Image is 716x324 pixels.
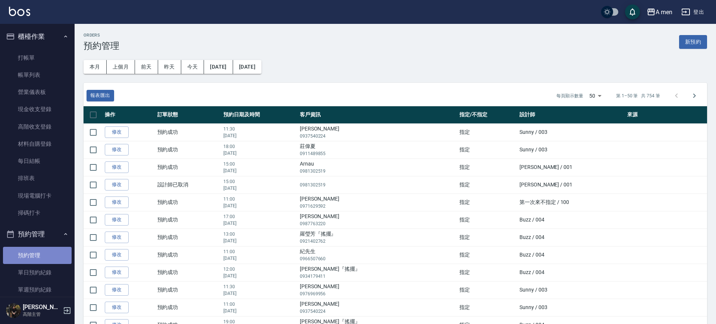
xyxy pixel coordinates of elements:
p: 0987763220 [300,220,456,227]
a: 帳單列表 [3,66,72,84]
td: Buzz / 004 [518,211,625,229]
td: 羅瑩芳『搖擺』 [298,229,458,246]
a: 預約管理 [3,247,72,264]
p: [DATE] [223,167,296,174]
td: 預約成功 [156,246,222,264]
td: [PERSON_NAME] [298,299,458,316]
p: 12:00 [223,266,296,273]
p: [DATE] [223,132,296,139]
p: [DATE] [223,220,296,227]
td: 預約成功 [156,281,222,299]
p: [DATE] [223,185,296,192]
p: 0937540224 [300,308,456,315]
p: 0911489855 [300,150,456,157]
button: [DATE] [204,60,233,74]
td: 預約成功 [156,299,222,316]
td: 指定 [458,264,518,281]
td: [PERSON_NAME] [298,123,458,141]
p: 15:00 [223,161,296,167]
p: 每頁顯示數量 [556,92,583,99]
td: 莊偉夏 [298,141,458,158]
p: [DATE] [223,202,296,209]
h5: [PERSON_NAME] [23,303,61,311]
p: 0934179411 [300,273,456,280]
td: 指定 [458,299,518,316]
td: [PERSON_NAME] [298,281,458,299]
p: [DATE] [223,273,296,279]
th: 訂單狀態 [156,106,222,124]
td: [PERSON_NAME] [298,194,458,211]
a: 修改 [105,267,129,278]
td: [PERSON_NAME] / 001 [518,176,625,194]
a: 現場電腦打卡 [3,187,72,204]
button: 登出 [678,5,707,19]
p: [DATE] [223,308,296,314]
p: 15:00 [223,178,296,185]
th: 預約日期及時間 [222,106,298,124]
td: 指定 [458,123,518,141]
a: 掃碼打卡 [3,204,72,221]
div: A men [656,7,672,17]
th: 設計師 [518,106,625,124]
td: 預約成功 [156,229,222,246]
button: 昨天 [158,60,181,74]
p: 11:00 [223,196,296,202]
a: 新預約 [679,38,707,45]
td: 指定 [458,176,518,194]
td: 設計師已取消 [156,176,222,194]
td: 預約成功 [156,194,222,211]
p: 11:30 [223,126,296,132]
a: 材料自購登錄 [3,135,72,152]
button: 上個月 [107,60,135,74]
td: Buzz / 004 [518,264,625,281]
a: 修改 [105,161,129,173]
a: 修改 [105,302,129,313]
p: 11:00 [223,248,296,255]
p: [DATE] [223,290,296,297]
td: 預約成功 [156,141,222,158]
h3: 預約管理 [84,41,119,51]
img: Logo [9,7,30,16]
a: 修改 [105,179,129,191]
a: 修改 [105,284,129,296]
button: A men [644,4,675,20]
td: Sunny / 003 [518,141,625,158]
a: 報表匯出 [87,90,114,101]
td: 紀先生 [298,246,458,264]
button: Go to next page [685,87,703,105]
p: [DATE] [223,150,296,157]
td: 指定 [458,141,518,158]
td: [PERSON_NAME] [298,211,458,229]
td: 預約成功 [156,158,222,176]
a: 單週預約紀錄 [3,281,72,298]
td: Arnau [298,158,458,176]
div: 50 [586,86,604,106]
button: 預約管理 [3,224,72,244]
p: [DATE] [223,238,296,244]
p: 11:00 [223,301,296,308]
a: 現金收支登錄 [3,101,72,118]
a: 打帳單 [3,49,72,66]
a: 營業儀表板 [3,84,72,101]
p: 0966507660 [300,255,456,262]
button: 今天 [181,60,204,74]
p: 0921402762 [300,238,456,245]
td: 第一次來不指定 / 100 [518,194,625,211]
p: 11:30 [223,283,296,290]
a: 每日結帳 [3,152,72,170]
td: 指定 [458,158,518,176]
p: 0981302519 [300,168,456,174]
p: [DATE] [223,255,296,262]
td: 預約成功 [156,211,222,229]
p: 0976969956 [300,290,456,297]
h2: Orders [84,33,119,38]
td: Sunny / 003 [518,299,625,316]
td: Buzz / 004 [518,246,625,264]
a: 修改 [105,126,129,138]
p: 18:00 [223,143,296,150]
a: 修改 [105,144,129,155]
button: 前天 [135,60,158,74]
td: 指定 [458,281,518,299]
a: 修改 [105,196,129,208]
td: [PERSON_NAME] / 001 [518,158,625,176]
